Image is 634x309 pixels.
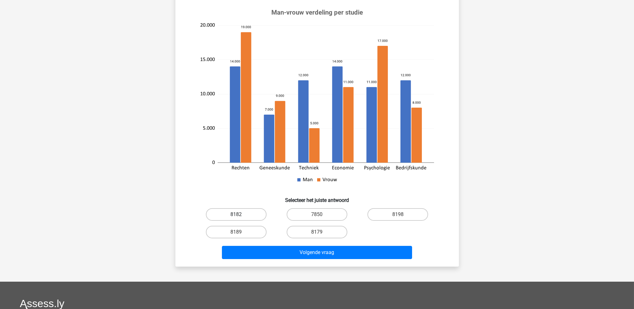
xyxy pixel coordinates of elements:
[206,226,267,238] label: 8189
[367,208,428,221] label: 8198
[185,192,449,203] h6: Selecteer het juiste antwoord
[222,246,412,259] button: Volgende vraag
[287,226,347,238] label: 8179
[287,208,347,221] label: 7850
[206,208,267,221] label: 8182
